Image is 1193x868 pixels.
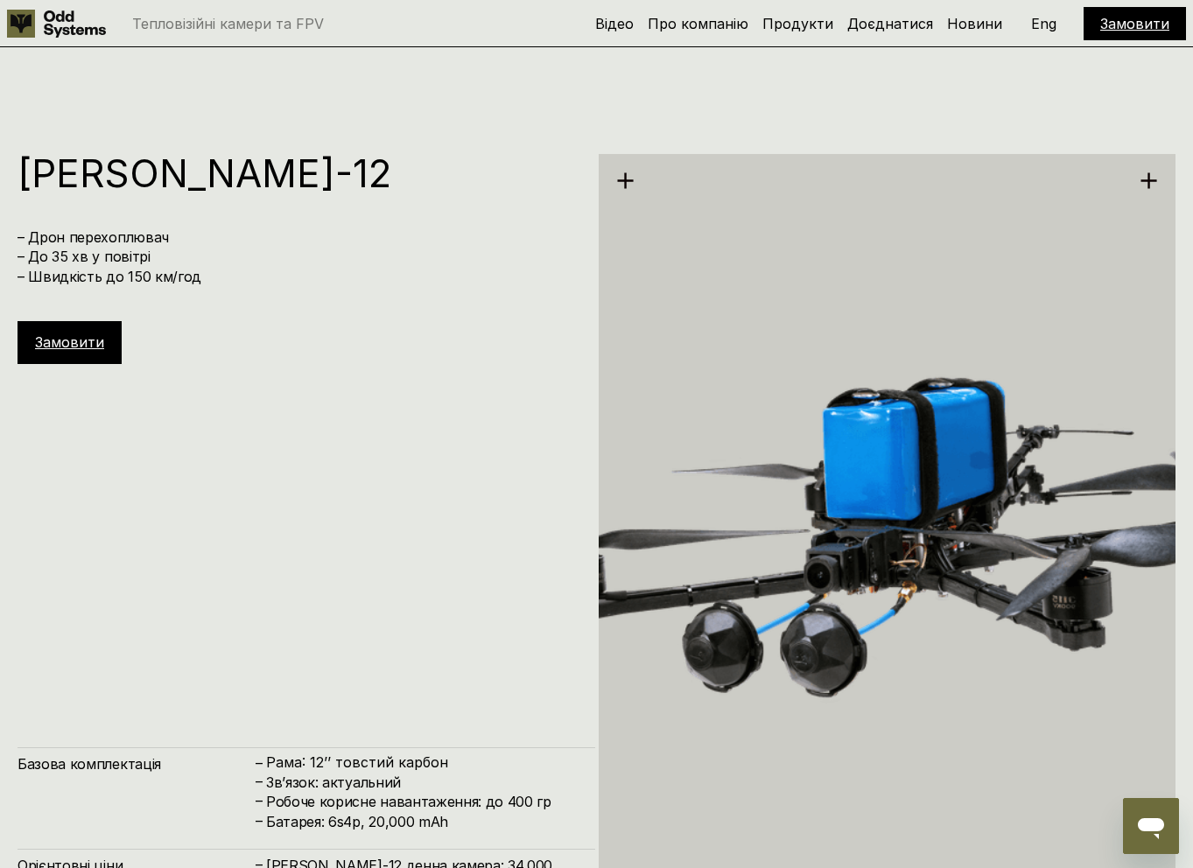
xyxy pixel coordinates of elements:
[256,753,263,773] h4: –
[35,333,104,351] a: Замовити
[1100,15,1169,32] a: Замовити
[266,754,578,771] p: Рама: 12’’ товстий карбон
[256,791,263,810] h4: –
[266,812,578,831] h4: Батарея: 6s4p, 20,000 mAh
[256,811,263,830] h4: –
[762,15,833,32] a: Продукти
[18,227,578,286] h4: – Дрон перехоплювач – До 35 хв у повітрі – Швидкість до 150 км/год
[18,754,254,773] h4: Базова комплектація
[266,792,578,811] h4: Робоче корисне навантаження: до 400 гр
[947,15,1002,32] a: Новини
[266,773,578,792] h4: Зв’язок: актуальний
[648,15,748,32] a: Про компанію
[132,17,324,31] p: Тепловізійні камери та FPV
[595,15,634,32] a: Відео
[256,772,263,791] h4: –
[847,15,933,32] a: Доєднатися
[18,154,578,192] h1: [PERSON_NAME]-12
[1123,798,1179,854] iframe: Button to launch messaging window
[1031,17,1056,31] p: Eng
